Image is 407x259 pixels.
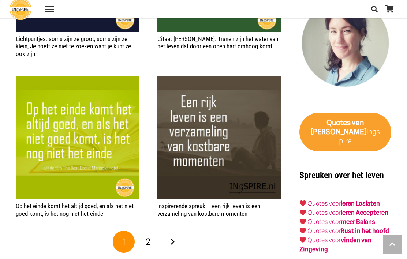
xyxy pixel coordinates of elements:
img: ❤ [300,209,306,215]
a: Pagina 2 [137,231,159,253]
a: Menu [40,5,59,14]
a: Op het einde komt het altijd goed, en als het niet goed komt, is het nog niet het einde [16,202,134,217]
a: Op het einde komt het altijd goed, en als het niet goed komt, is het nog niet het einde [16,76,139,199]
img: ❤ [300,228,306,234]
img: ❤ [300,237,306,243]
strong: Spreuken over het leven [299,170,384,180]
strong: meer Balans [341,218,375,225]
strong: Quotes [326,118,351,127]
a: Quotes van [PERSON_NAME]Ingspire [299,113,392,151]
img: Inspirerende spreuk: een rijk leven is een verzameling van kostbare momenten [157,76,281,199]
span: 1 [122,236,126,247]
a: Terug naar top [383,235,402,254]
a: leren Loslaten [341,200,380,207]
a: Lichtpuntjes: soms zijn ze groot, soms zijn ze klein, Je hoeft ze niet te zoeken want je kunt ze ... [16,35,131,57]
img: ❤ [300,200,306,206]
span: Pagina 1 [113,231,135,253]
a: Quotes voorRust in het hoofd [307,227,389,234]
a: Quotes voormeer Balans [307,218,375,225]
a: Citaat [PERSON_NAME]: Tranen zijn het water van het leven dat door een open hart omhoog komt [157,35,278,50]
img: Spreuk: Op het einde komt het altijd goed, en als het niet goed komt, is het nog niet het einde [16,76,139,199]
a: Quotes voorvinden van Zingeving [299,236,371,253]
strong: van [PERSON_NAME] [311,118,366,136]
strong: Rust in het hoofd [341,227,389,234]
span: 2 [146,236,150,247]
img: ❤ [300,218,306,225]
a: Inspirerende spreuk – een rijk leven is een verzameling van kostbare momenten [157,202,260,217]
a: Quotes voor [307,200,341,207]
a: Inspirerende spreuk – een rijk leven is een verzameling van kostbare momenten [157,76,281,199]
a: leren Accepteren [341,209,388,216]
a: Quotes voor [307,209,341,216]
